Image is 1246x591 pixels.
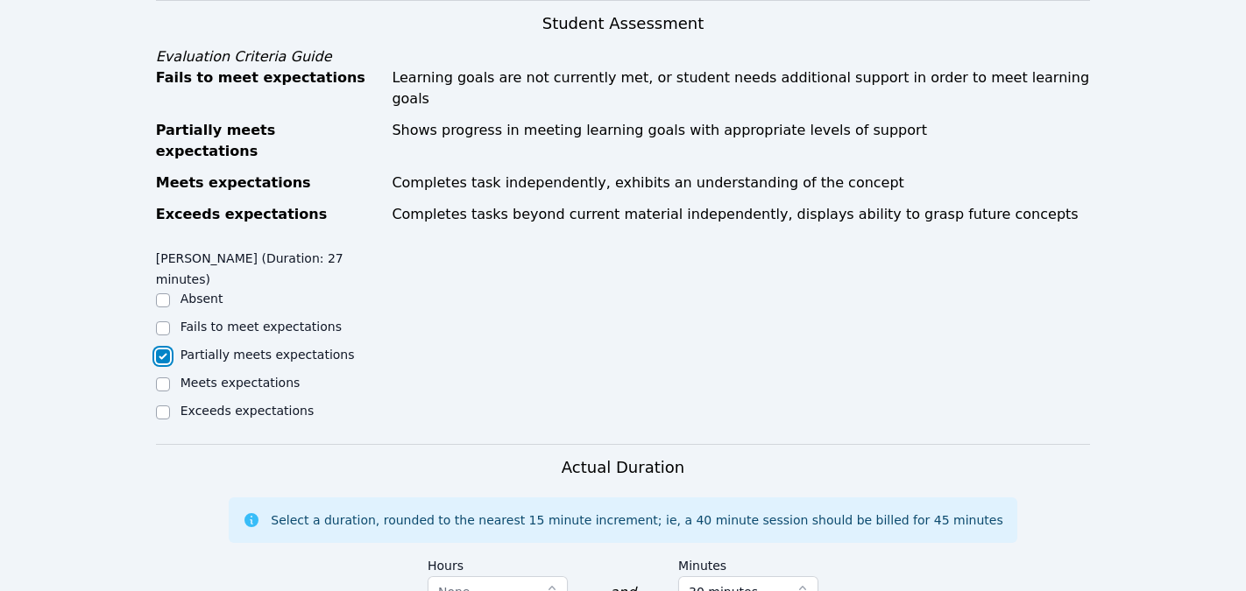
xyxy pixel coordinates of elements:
[181,404,314,418] label: Exceeds expectations
[156,67,382,109] div: Fails to meet expectations
[562,455,684,480] h3: Actual Duration
[181,348,355,362] label: Partially meets expectations
[678,550,818,576] label: Minutes
[156,172,382,193] div: Meets expectations
[271,511,1002,529] div: Select a duration, rounded to the nearest 15 minute increment; ie, a 40 minute session should be ...
[156,204,382,225] div: Exceeds expectations
[392,204,1090,225] div: Completes tasks beyond current material independently, displays ability to grasp future concepts
[181,292,223,306] label: Absent
[181,376,301,390] label: Meets expectations
[392,67,1090,109] div: Learning goals are not currently met, or student needs additional support in order to meet learni...
[156,11,1091,36] h3: Student Assessment
[181,320,342,334] label: Fails to meet expectations
[156,46,1091,67] div: Evaluation Criteria Guide
[156,120,382,162] div: Partially meets expectations
[428,550,568,576] label: Hours
[392,172,1090,193] div: Completes task independently, exhibits an understanding of the concept
[156,243,390,290] legend: [PERSON_NAME] (Duration: 27 minutes)
[392,120,1090,162] div: Shows progress in meeting learning goals with appropriate levels of support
